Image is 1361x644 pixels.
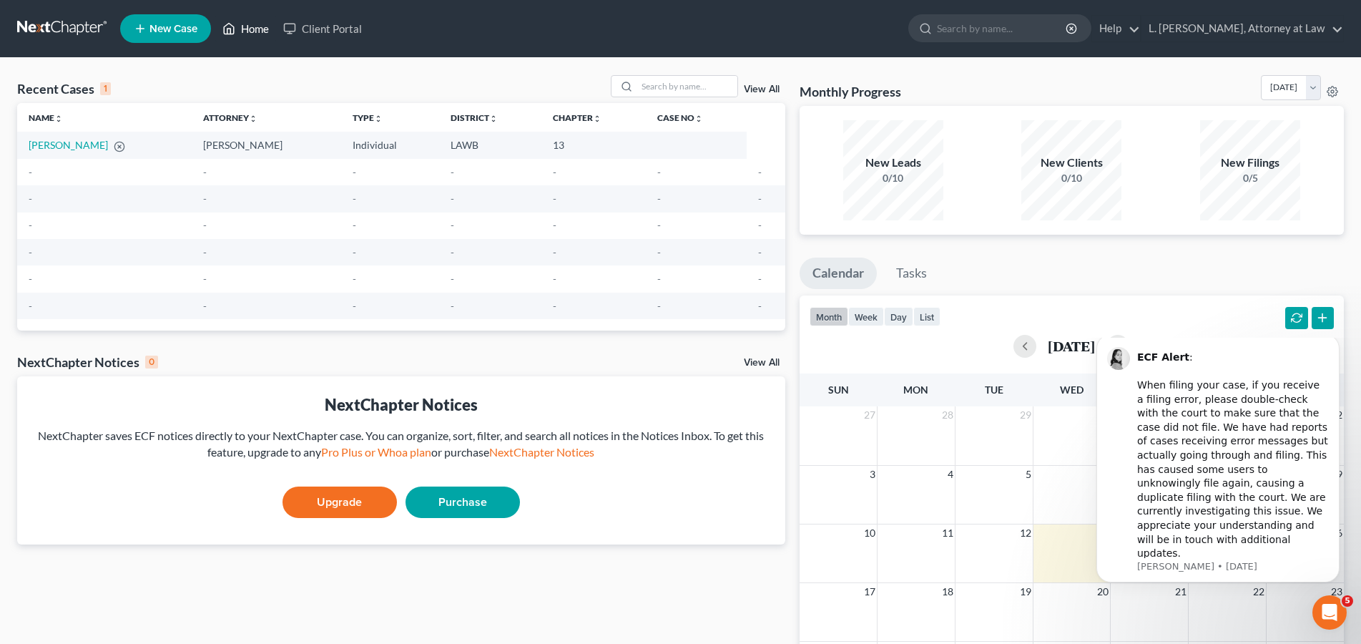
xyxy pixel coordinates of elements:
[341,132,439,158] td: Individual
[29,112,63,123] a: Nameunfold_more
[657,219,661,231] span: -
[940,583,955,600] span: 18
[553,192,556,205] span: -
[203,273,207,285] span: -
[863,583,877,600] span: 17
[406,487,520,518] a: Purchase
[321,445,431,459] a: Pro Plus or Whoa plan
[937,15,1068,42] input: Search by name...
[1200,155,1300,171] div: New Filings
[1021,171,1121,185] div: 0/10
[744,84,780,94] a: View All
[203,246,207,258] span: -
[451,192,454,205] span: -
[353,300,356,312] span: -
[843,155,943,171] div: New Leads
[848,307,884,326] button: week
[657,166,661,178] span: -
[863,406,877,424] span: 27
[1141,16,1343,42] a: L. [PERSON_NAME], Attorney at Law
[637,76,737,97] input: Search by name...
[758,166,762,178] span: -
[353,112,383,123] a: Typeunfold_more
[203,219,207,231] span: -
[1018,583,1033,600] span: 19
[541,132,646,158] td: 13
[353,219,356,231] span: -
[553,166,556,178] span: -
[868,466,877,483] span: 3
[62,14,114,25] b: ECF Alert
[29,300,32,312] span: -
[29,246,32,258] span: -
[553,246,556,258] span: -
[149,24,197,34] span: New Case
[451,166,454,178] span: -
[282,487,397,518] a: Upgrade
[758,219,762,231] span: -
[374,114,383,123] i: unfold_more
[17,353,158,371] div: NextChapter Notices
[1048,338,1095,353] h2: [DATE]
[553,112,601,123] a: Chapterunfold_more
[758,300,762,312] span: -
[657,273,661,285] span: -
[29,273,32,285] span: -
[694,114,703,123] i: unfold_more
[29,139,108,151] a: [PERSON_NAME]
[1312,595,1347,630] iframe: Intercom live chat
[489,445,594,459] a: NextChapter Notices
[451,300,454,312] span: -
[883,258,940,289] a: Tasks
[353,166,356,178] span: -
[203,192,207,205] span: -
[810,307,848,326] button: month
[657,246,661,258] span: -
[353,273,356,285] span: -
[800,258,877,289] a: Calendar
[29,219,32,231] span: -
[758,246,762,258] span: -
[203,166,207,178] span: -
[62,223,254,235] p: Message from Lindsey, sent 4w ago
[903,384,928,396] span: Mon
[657,192,661,205] span: -
[940,525,955,542] span: 11
[62,13,254,223] div: : ​ When filing your case, if you receive a filing error, please double-check with the court to m...
[744,358,780,368] a: View All
[29,428,774,461] div: NextChapter saves ECF notices directly to your NextChapter case. You can organize, sort, filter, ...
[145,356,158,369] div: 0
[29,192,32,205] span: -
[192,132,341,158] td: [PERSON_NAME]
[17,80,111,97] div: Recent Cases
[946,466,955,483] span: 4
[863,525,877,542] span: 10
[451,246,454,258] span: -
[353,246,356,258] span: -
[203,112,257,123] a: Attorneyunfold_more
[884,307,913,326] button: day
[451,112,498,123] a: Districtunfold_more
[62,6,254,220] div: Message content
[1024,466,1033,483] span: 5
[553,273,556,285] span: -
[843,171,943,185] div: 0/10
[29,394,774,416] div: NextChapter Notices
[800,83,901,100] h3: Monthly Progress
[276,16,369,42] a: Client Portal
[439,132,541,158] td: LAWB
[657,300,661,312] span: -
[1018,406,1033,424] span: 29
[553,300,556,312] span: -
[203,300,207,312] span: -
[1021,155,1121,171] div: New Clients
[54,114,63,123] i: unfold_more
[249,114,257,123] i: unfold_more
[451,273,454,285] span: -
[489,114,498,123] i: unfold_more
[913,307,940,326] button: list
[553,219,556,231] span: -
[985,384,1003,396] span: Tue
[353,192,356,205] span: -
[1075,338,1361,605] iframe: Intercom notifications message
